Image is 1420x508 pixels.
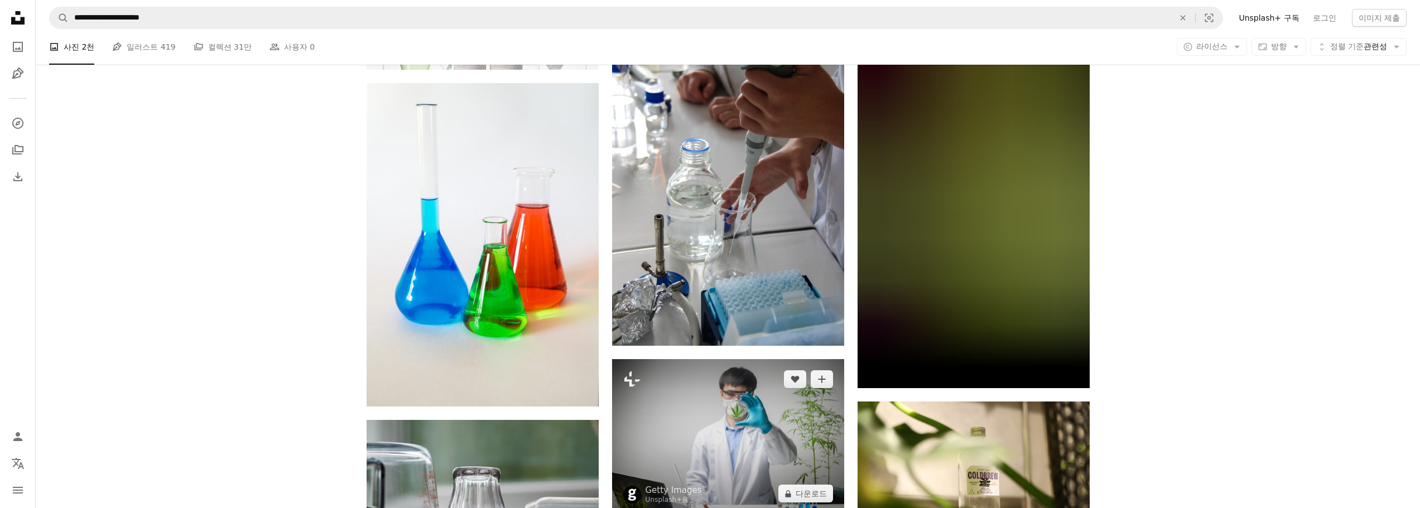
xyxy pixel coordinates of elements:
span: 관련성 [1330,41,1387,52]
button: 방향 [1251,38,1306,56]
button: 시각적 검색 [1196,7,1222,28]
a: 컬렉션 [7,139,29,161]
a: 다운로드 내역 [7,166,29,188]
a: 물 웅덩이에 쏟아지는 탄산음료 캔 [858,209,1090,219]
button: 좋아요 [784,370,806,388]
span: 방향 [1271,42,1287,51]
span: 0 [310,41,315,53]
span: 라이선스 [1196,42,1228,51]
a: 홈 — Unsplash [7,7,29,31]
button: 메뉴 [7,479,29,501]
a: 일러스트 [7,62,29,85]
a: 탐색 [7,112,29,134]
span: 정렬 기준 [1330,42,1364,51]
a: 일러스트 419 [112,29,175,65]
a: 과학자가 실험실에서 대마초 sativa 실험, 허브 제약 cbd 오일에 대한 대마 식물을 확인하고 분석하고 있습니다. [612,431,844,441]
a: Unsplash+ [646,496,682,504]
form: 사이트 전체에서 이미지 찾기 [49,7,1223,29]
button: Unsplash 검색 [50,7,69,28]
button: 언어 [7,452,29,475]
button: 이미지 제출 [1352,9,1407,27]
button: 다운로드 [778,485,833,502]
span: 419 [161,41,176,53]
a: Unsplash+ 구독 [1232,9,1306,27]
a: 컬렉션 31만 [194,29,252,65]
a: 사진 [7,36,29,58]
button: 삭제 [1171,7,1195,28]
a: 과학자들은 실험실에서 피펫을 사용하여 액체를 추출합니다. [612,167,844,177]
a: 3가지 다양한 색상의 액체로 채워진 실험실 장치 [367,239,599,249]
a: 사용자 0 [269,29,315,65]
button: 라이선스 [1177,38,1247,56]
img: 물 웅덩이에 쏟아지는 탄산음료 캔 [858,40,1090,388]
a: Getty Images [646,485,702,496]
span: 31만 [234,41,252,53]
a: 로그인 [1306,9,1343,27]
button: 정렬 기준관련성 [1311,38,1407,56]
img: 3가지 다양한 색상의 액체로 채워진 실험실 장치 [367,83,599,407]
a: 로그인 / 가입 [7,425,29,448]
button: 컬렉션에 추가 [811,370,833,388]
div: 용 [646,496,702,505]
img: Getty Images의 프로필로 이동 [623,486,641,504]
a: 유리병에 담긴 콜드 브루 커피. [858,473,1090,483]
